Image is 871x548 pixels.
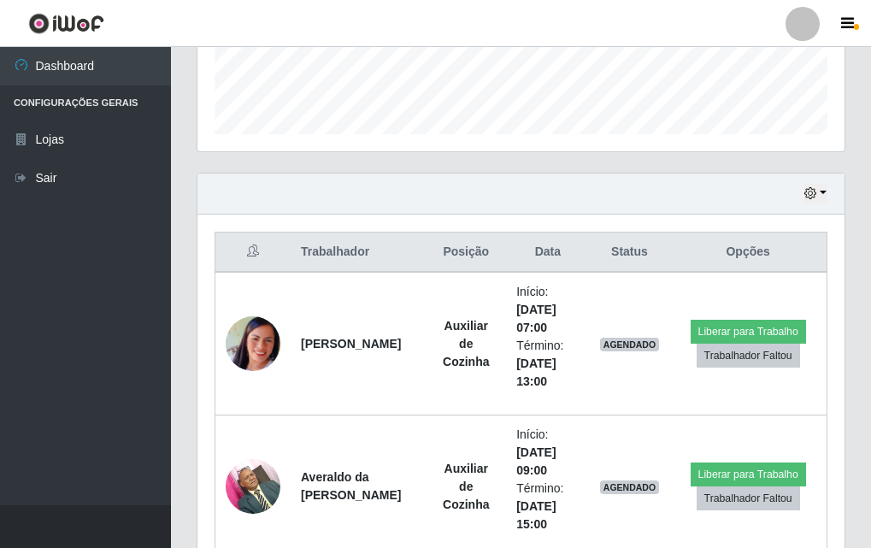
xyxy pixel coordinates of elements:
[516,283,579,337] li: Início:
[301,470,401,502] strong: Averaldo da [PERSON_NAME]
[301,337,401,351] strong: [PERSON_NAME]
[516,356,556,388] time: [DATE] 13:00
[697,486,800,510] button: Trabalhador Faltou
[226,450,280,522] img: 1697117733428.jpeg
[590,233,670,273] th: Status
[516,303,556,334] time: [DATE] 07:00
[691,463,806,486] button: Liberar para Trabalho
[669,233,827,273] th: Opções
[28,13,104,34] img: CoreUI Logo
[443,319,489,368] strong: Auxiliar de Cozinha
[516,337,579,391] li: Término:
[516,445,556,477] time: [DATE] 09:00
[426,233,506,273] th: Posição
[443,462,489,511] strong: Auxiliar de Cozinha
[226,316,280,371] img: 1689111041043.jpeg
[516,426,579,480] li: Início:
[291,233,426,273] th: Trabalhador
[697,344,800,368] button: Trabalhador Faltou
[506,233,589,273] th: Data
[600,480,660,494] span: AGENDADO
[516,499,556,531] time: [DATE] 15:00
[691,320,806,344] button: Liberar para Trabalho
[600,338,660,351] span: AGENDADO
[516,480,579,533] li: Término:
